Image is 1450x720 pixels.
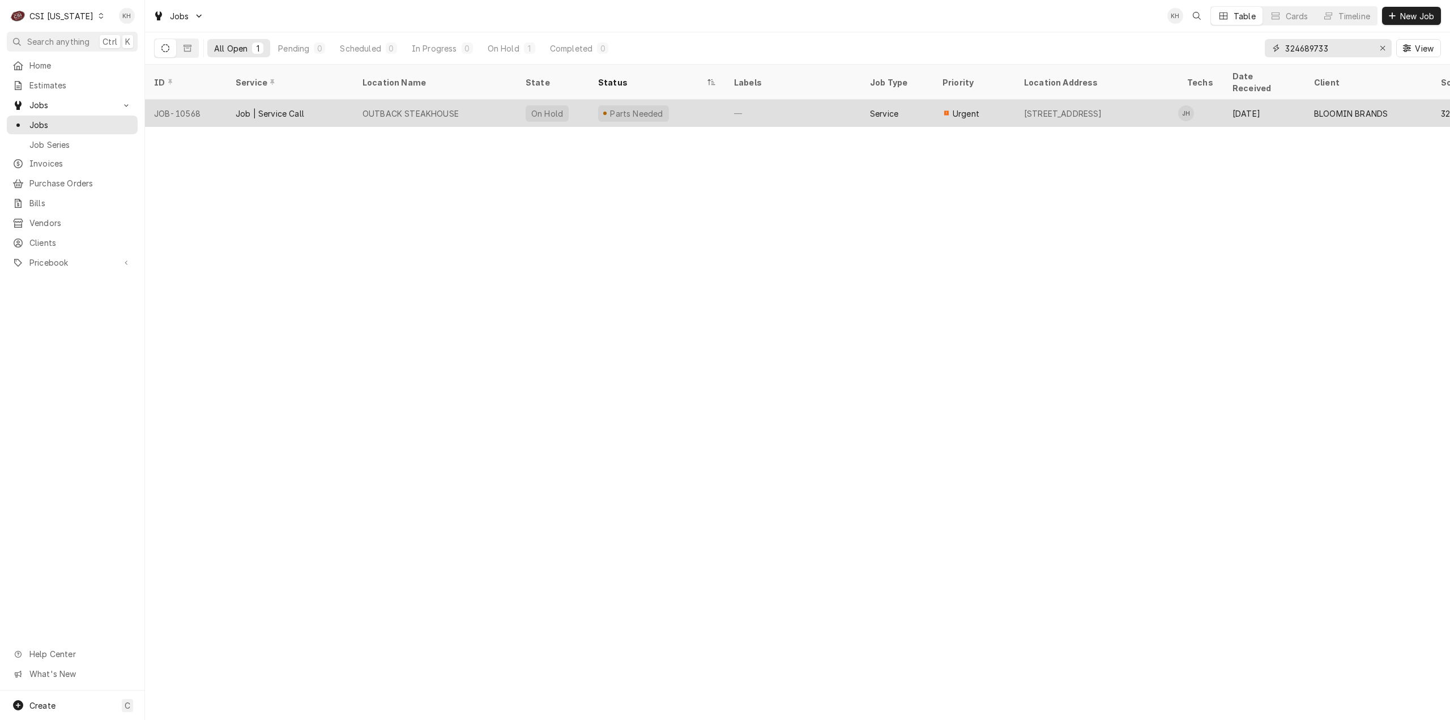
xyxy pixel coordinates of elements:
[1382,7,1441,25] button: New Job
[170,10,189,22] span: Jobs
[7,32,138,52] button: Search anythingCtrlK
[214,42,248,54] div: All Open
[10,8,26,24] div: CSI Kentucky's Avatar
[29,217,132,229] span: Vendors
[7,645,138,663] a: Go to Help Center
[7,233,138,252] a: Clients
[1232,70,1294,94] div: Date Received
[125,36,130,48] span: K
[29,139,132,151] span: Job Series
[734,76,852,88] div: Labels
[488,42,519,54] div: On Hold
[1338,10,1370,22] div: Timeline
[29,197,132,209] span: Bills
[29,59,132,71] span: Home
[29,237,132,249] span: Clients
[29,177,132,189] span: Purchase Orders
[340,42,381,54] div: Scheduled
[362,108,459,120] div: OUTBACK STEAKHOUSE
[1374,39,1392,57] button: Erase input
[29,119,132,131] span: Jobs
[29,668,131,680] span: What's New
[29,10,93,22] div: CSI [US_STATE]
[148,7,208,25] a: Go to Jobs
[1398,10,1436,22] span: New Job
[942,76,1004,88] div: Priority
[526,76,580,88] div: State
[10,8,26,24] div: C
[1178,105,1194,121] div: JH
[464,42,471,54] div: 0
[870,108,898,120] div: Service
[7,135,138,154] a: Job Series
[1314,108,1388,120] div: BLOOMIN BRANDS
[870,76,924,88] div: Job Type
[1024,108,1102,120] div: [STREET_ADDRESS]
[29,648,131,660] span: Help Center
[550,42,592,54] div: Completed
[7,253,138,272] a: Go to Pricebook
[29,79,132,91] span: Estimates
[1167,8,1183,24] div: Kelsey Hetlage's Avatar
[7,174,138,193] a: Purchase Orders
[7,56,138,75] a: Home
[27,36,89,48] span: Search anything
[1024,76,1167,88] div: Location Address
[7,76,138,95] a: Estimates
[1314,76,1421,88] div: Client
[119,8,135,24] div: KH
[1188,7,1206,25] button: Open search
[154,76,215,88] div: ID
[388,42,395,54] div: 0
[599,42,606,54] div: 0
[1285,39,1370,57] input: Keyword search
[145,100,227,127] div: JOB-10568
[412,42,457,54] div: In Progress
[1396,39,1441,57] button: View
[609,108,664,120] div: Parts Needed
[7,194,138,212] a: Bills
[1234,10,1256,22] div: Table
[1187,76,1214,88] div: Techs
[125,700,130,712] span: C
[7,96,138,114] a: Go to Jobs
[530,108,564,120] div: On Hold
[725,100,861,127] div: —
[1286,10,1308,22] div: Cards
[1223,100,1305,127] div: [DATE]
[29,257,115,269] span: Pricebook
[254,42,261,54] div: 1
[119,8,135,24] div: Kelsey Hetlage's Avatar
[236,108,304,120] div: Job | Service Call
[29,701,56,710] span: Create
[362,76,505,88] div: Location Name
[1167,8,1183,24] div: KH
[7,154,138,173] a: Invoices
[1178,105,1194,121] div: Jeff Hartley's Avatar
[278,42,309,54] div: Pending
[953,108,979,120] span: Urgent
[103,36,117,48] span: Ctrl
[7,116,138,134] a: Jobs
[7,214,138,232] a: Vendors
[29,99,115,111] span: Jobs
[236,76,342,88] div: Service
[1413,42,1436,54] span: View
[7,664,138,683] a: Go to What's New
[526,42,533,54] div: 1
[29,157,132,169] span: Invoices
[598,76,705,88] div: Status
[316,42,323,54] div: 0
